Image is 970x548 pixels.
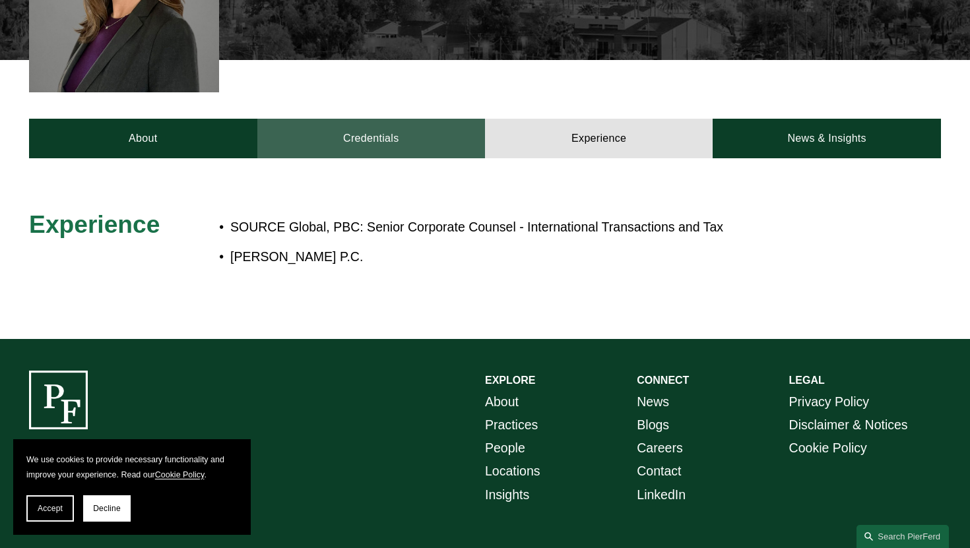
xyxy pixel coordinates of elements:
a: Disclaimer & Notices [789,413,908,437]
a: About [29,119,257,158]
p: We use cookies to provide necessary functionality and improve your experience. Read our . [26,452,238,482]
a: Experience [485,119,713,158]
strong: CONNECT [637,375,689,386]
p: SOURCE Global, PBC: Senior Corporate Counsel - International Transactions and Tax [230,216,827,239]
a: Locations [485,460,540,483]
a: Practices [485,413,538,437]
strong: EXPLORE [485,375,535,386]
a: LinkedIn [637,483,686,506]
button: Decline [83,495,131,522]
button: Accept [26,495,74,522]
a: Insights [485,483,529,506]
section: Cookie banner [13,439,251,535]
a: News & Insights [713,119,940,158]
a: Credentials [257,119,485,158]
span: Accept [38,504,63,513]
a: Blogs [637,413,669,437]
p: [PERSON_NAME] P.C. [230,245,827,268]
a: Cookie Policy [155,470,205,479]
span: Decline [93,504,121,513]
a: News [637,390,669,413]
strong: LEGAL [789,375,825,386]
a: Search this site [857,525,949,548]
a: About [485,390,519,413]
a: Contact [637,460,681,483]
a: Cookie Policy [789,437,867,460]
a: People [485,437,525,460]
span: Experience [29,210,160,238]
a: Privacy Policy [789,390,869,413]
a: Careers [637,437,682,460]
